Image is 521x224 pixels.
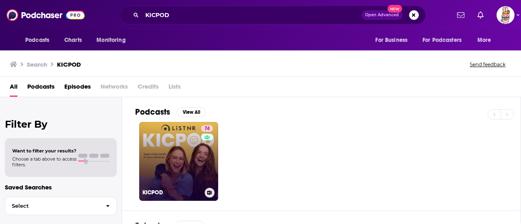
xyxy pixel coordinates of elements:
button: open menu [91,33,136,48]
p: Saved Searches [5,183,117,191]
input: Search podcasts, credits, & more... [142,9,361,22]
span: Choose a tab above to access filters. [12,156,77,167]
img: Podchaser - Follow, Share and Rate Podcasts [7,7,85,23]
h2: Podcasts [135,107,170,117]
span: Select [5,203,99,209]
span: Lists [169,80,181,97]
span: Monitoring [96,35,125,46]
a: Charts [59,33,87,48]
span: Credits [138,80,159,97]
span: Podcasts [25,35,49,46]
div: Search podcasts, credits, & more... [120,6,426,24]
span: 74 [204,125,210,133]
button: open menu [417,33,473,48]
a: PodcastsView All [135,107,206,117]
span: For Podcasters [422,35,462,46]
button: View All [177,107,206,117]
img: User Profile [497,6,514,24]
a: Show notifications dropdown [454,8,468,22]
button: Send feedback [467,61,508,68]
a: 74KICPOD [139,122,218,201]
a: Episodes [64,80,91,97]
span: Logged in as Nouel [497,6,514,24]
a: 74 [201,125,213,132]
button: Show profile menu [497,6,514,24]
a: All [10,80,18,97]
a: Show notifications dropdown [474,8,487,22]
button: open menu [20,33,60,48]
button: Open AdvancedNew [361,10,403,20]
span: Networks [101,80,128,97]
span: New [387,5,402,13]
button: open menu [472,33,501,48]
span: Want to filter your results? [12,148,77,154]
h3: Search [27,61,47,68]
button: open menu [370,33,418,48]
h2: Filter By [5,118,117,130]
a: Podcasts [27,80,55,97]
span: For Business [375,35,407,46]
span: More [477,35,491,46]
span: Charts [64,35,82,46]
button: Select [5,197,117,215]
h3: KICPOD [142,189,201,196]
h3: KICPOD [57,61,81,68]
span: Open Advanced [365,13,399,17]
